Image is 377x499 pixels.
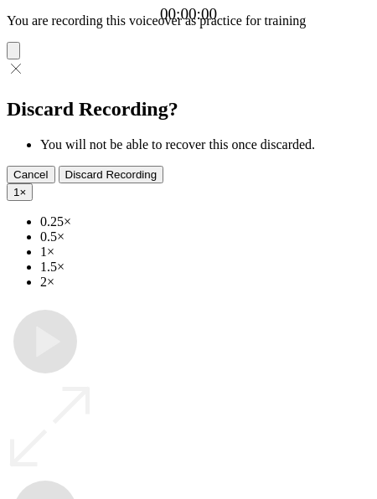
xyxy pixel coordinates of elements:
span: 1 [13,186,19,198]
button: Cancel [7,166,55,183]
li: 1× [40,244,370,260]
li: 0.25× [40,214,370,229]
button: 1× [7,183,33,201]
li: 1.5× [40,260,370,275]
li: You will not be able to recover this once discarded. [40,137,370,152]
button: Discard Recording [59,166,164,183]
li: 0.5× [40,229,370,244]
p: You are recording this voiceover as practice for training [7,13,370,28]
h2: Discard Recording? [7,98,370,121]
li: 2× [40,275,370,290]
a: 00:00:00 [160,5,217,23]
